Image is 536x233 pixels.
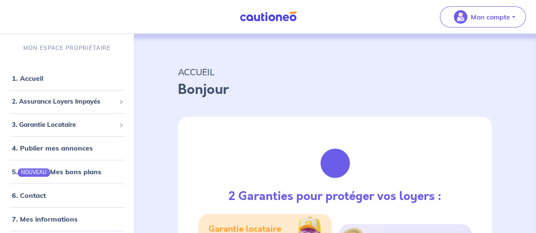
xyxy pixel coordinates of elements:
div: 6. Contact [3,187,131,204]
p: Mon compte [471,12,510,22]
div: 2. Assurance Loyers Impayés [3,93,131,110]
div: 7. Mes informations [3,211,131,228]
div: 1. Accueil [3,70,131,87]
p: MON ESPACE PROPRIÉTAIRE [23,44,111,52]
div: 5.NOUVEAUMes bons plans [3,163,131,180]
div: 3. Garantie Locataire [3,117,131,133]
img: Cautioneo [236,11,300,22]
span: 3. Garantie Locataire [12,120,116,130]
a: 7. Mes informations [12,215,78,223]
img: illu_account_valid_menu.svg [454,10,467,24]
p: ACCUEIL [178,64,492,79]
img: justif-loupe [312,140,358,186]
span: 2. Assurance Loyers Impayés [12,97,116,107]
a: 6. Contact [12,191,46,200]
p: Bonjour [178,79,492,100]
button: illu_account_valid_menu.svgMon compte [440,6,526,27]
a: 1. Accueil [12,74,43,82]
a: 4. Publier mes annonces [12,144,93,152]
div: 4. Publier mes annonces [3,140,131,156]
h3: 2 Garanties pour protéger vos loyers : [228,189,442,204]
a: 5.NOUVEAUMes bons plans [12,167,101,176]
